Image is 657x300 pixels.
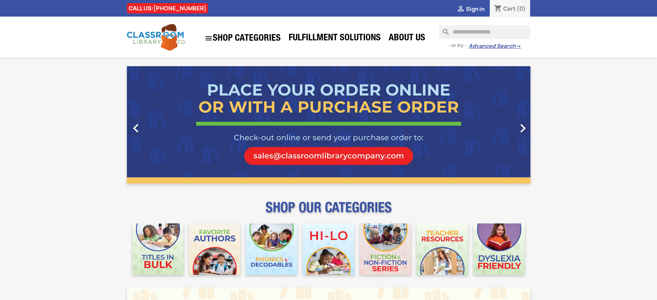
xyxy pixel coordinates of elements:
span: (0) [517,5,526,12]
img: Classroom Library Company [127,24,186,51]
span: Sign in [466,5,485,13]
p: SHOP OUR CATEGORIES [127,206,530,218]
i: search [439,25,447,33]
a: SHOP CATEGORIES [201,31,284,46]
img: CLC_Teacher_Resources_Mobile.jpg [417,223,468,275]
i: shopping_cart [494,5,502,13]
i:  [205,34,213,42]
div: CALL US: [127,3,208,13]
a: About Us [385,32,429,46]
a:  Sign in [457,5,485,13]
img: CLC_HiLo_Mobile.jpg [303,223,354,275]
ul: Carousel container [127,66,530,183]
img: CLC_Bulk_Mobile.jpg [132,223,184,275]
i:  [457,5,465,13]
img: CLC_Dyslexia_Mobile.jpg [474,223,525,275]
input: Search [439,25,530,39]
i:  [127,120,145,137]
span: → [516,43,521,50]
span: - or try - [448,42,469,49]
a: Fulfillment Solutions [285,32,384,46]
a: Advanced Search→ [469,43,521,50]
img: CLC_Favorite_Authors_Mobile.jpg [189,223,240,275]
span: Cart [503,5,516,12]
a: [PHONE_NUMBER] [153,4,206,12]
img: CLC_Fiction_Nonfiction_Mobile.jpg [360,223,411,275]
img: CLC_Phonics_And_Decodables_Mobile.jpg [246,223,297,275]
i:  [514,120,531,137]
a: Previous [127,66,188,183]
a: Next [470,66,530,183]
